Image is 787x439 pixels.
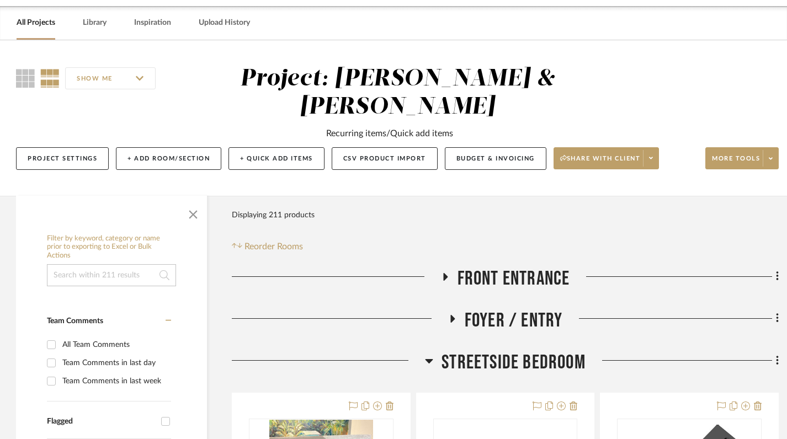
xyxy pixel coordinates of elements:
[116,147,221,170] button: + Add Room/Section
[47,264,176,286] input: Search within 211 results
[465,309,563,333] span: Foyer / Entry
[458,267,570,291] span: Front Entrance
[47,317,103,325] span: Team Comments
[16,147,109,170] button: Project Settings
[705,147,779,169] button: More tools
[83,15,107,30] a: Library
[326,127,453,140] div: Recurring items/Quick add items
[244,240,303,253] span: Reorder Rooms
[199,15,250,30] a: Upload History
[232,204,315,226] div: Displaying 211 products
[47,417,156,426] div: Flagged
[560,154,641,171] span: Share with client
[232,240,303,253] button: Reorder Rooms
[712,154,760,171] span: More tools
[182,201,204,223] button: Close
[240,67,555,119] div: Project: [PERSON_NAME] & [PERSON_NAME]
[17,15,55,30] a: All Projects
[62,372,168,390] div: Team Comments in last week
[228,147,325,170] button: + Quick Add Items
[134,15,171,30] a: Inspiration
[62,336,168,354] div: All Team Comments
[62,354,168,372] div: Team Comments in last day
[442,351,586,374] span: Streetside Bedroom
[554,147,660,169] button: Share with client
[332,147,438,170] button: CSV Product Import
[47,234,176,260] h6: Filter by keyword, category or name prior to exporting to Excel or Bulk Actions
[445,147,546,170] button: Budget & Invoicing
